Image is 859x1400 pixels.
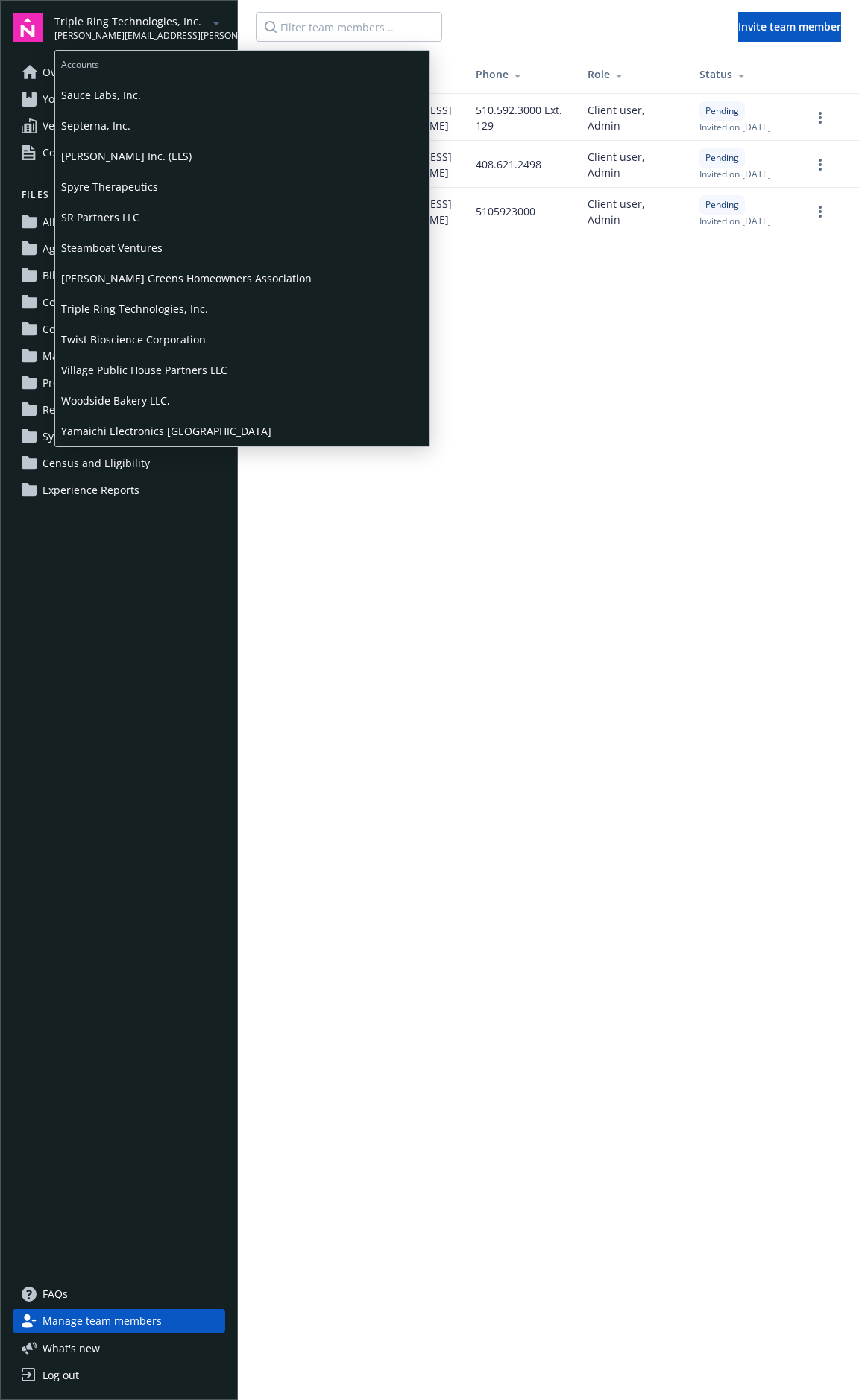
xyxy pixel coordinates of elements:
[811,203,829,221] a: more
[811,109,829,127] a: more
[13,264,225,288] a: Billing and Audits
[55,51,429,74] span: Accounts
[13,478,225,502] a: Experience Reports
[43,398,157,422] span: Renewals and Strategy
[43,114,115,138] span: Vendor search
[61,416,424,446] span: Yamaichi Electronics [GEOGRAPHIC_DATA]
[13,398,225,422] a: Renewals and Strategy
[43,1309,162,1333] span: Manage team members
[43,1340,100,1356] span: What ' s new
[13,291,225,314] a: Compliance
[705,151,739,165] span: Pending
[476,66,564,82] div: Phone
[588,66,676,82] div: Role
[811,156,829,174] a: more
[61,110,424,141] span: Septerna, Inc.
[256,12,442,42] input: Filter team members...
[43,1282,68,1306] span: FAQs
[13,13,43,42] img: navigator-logo.svg
[43,425,156,449] span: System Administration
[13,189,225,207] button: Files
[43,87,109,111] span: Your benefits
[43,264,131,288] span: Billing and Audits
[43,291,101,314] span: Compliance
[476,156,541,172] span: 408.621.2498
[43,317,142,341] span: Communications (4)
[13,452,225,475] a: Census and Eligibility
[13,237,225,261] a: Agreements (1)
[476,203,535,219] span: 5105923000
[476,102,564,133] span: 510.592.3000 Ext. 129
[13,87,225,111] a: Your benefits
[61,141,424,171] span: [PERSON_NAME] Inc. (ELS)
[13,210,225,234] a: All files (5)
[61,355,424,385] span: Village Public House Partners LLC
[61,385,424,416] span: Woodside Bakery LLC,
[699,168,771,180] span: Invited on [DATE]
[699,215,771,227] span: Invited on [DATE]
[61,80,424,110] span: Sauce Labs, Inc.
[699,66,787,82] div: Status
[43,371,82,395] span: Projects
[61,263,424,294] span: [PERSON_NAME] Greens Homeowners Association
[13,60,225,84] a: Overview
[43,452,150,475] span: Census and Eligibility
[54,13,207,29] span: Triple Ring Technologies, Inc.
[43,141,154,165] span: Compliance resources
[13,1309,225,1333] a: Manage team members
[61,324,424,355] span: Twist Bioscience Corporation
[61,171,424,202] span: Spyre Therapeutics
[13,317,225,341] a: Communications (4)
[43,210,93,234] span: All files (5)
[43,237,118,261] span: Agreements (1)
[13,114,225,138] a: Vendor search
[738,12,841,42] button: Invite team member
[207,13,225,31] a: arrowDropDown
[54,13,225,42] button: Triple Ring Technologies, Inc.[PERSON_NAME][EMAIL_ADDRESS][PERSON_NAME][DOMAIN_NAME]arrowDropDown
[61,294,424,324] span: Triple Ring Technologies, Inc.
[61,202,424,232] span: SR Partners LLC
[705,104,739,118] span: Pending
[61,232,424,263] span: Steamboat Ventures
[43,478,139,502] span: Experience Reports
[13,344,225,368] a: Marketing
[588,149,676,180] span: Client user, Admin
[54,29,207,42] span: [PERSON_NAME][EMAIL_ADDRESS][PERSON_NAME][DOMAIN_NAME]
[43,344,93,368] span: Marketing
[43,60,89,84] span: Overview
[699,121,771,133] span: Invited on [DATE]
[588,102,676,133] span: Client user, Admin
[13,1282,225,1306] a: FAQs
[13,141,225,165] a: Compliance resources
[705,198,739,212] span: Pending
[13,371,225,395] a: Projects
[43,1363,79,1387] div: Log out
[13,425,225,449] a: System Administration
[738,19,841,34] span: Invite team member
[13,1340,124,1356] button: What's new
[588,196,676,227] span: Client user, Admin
